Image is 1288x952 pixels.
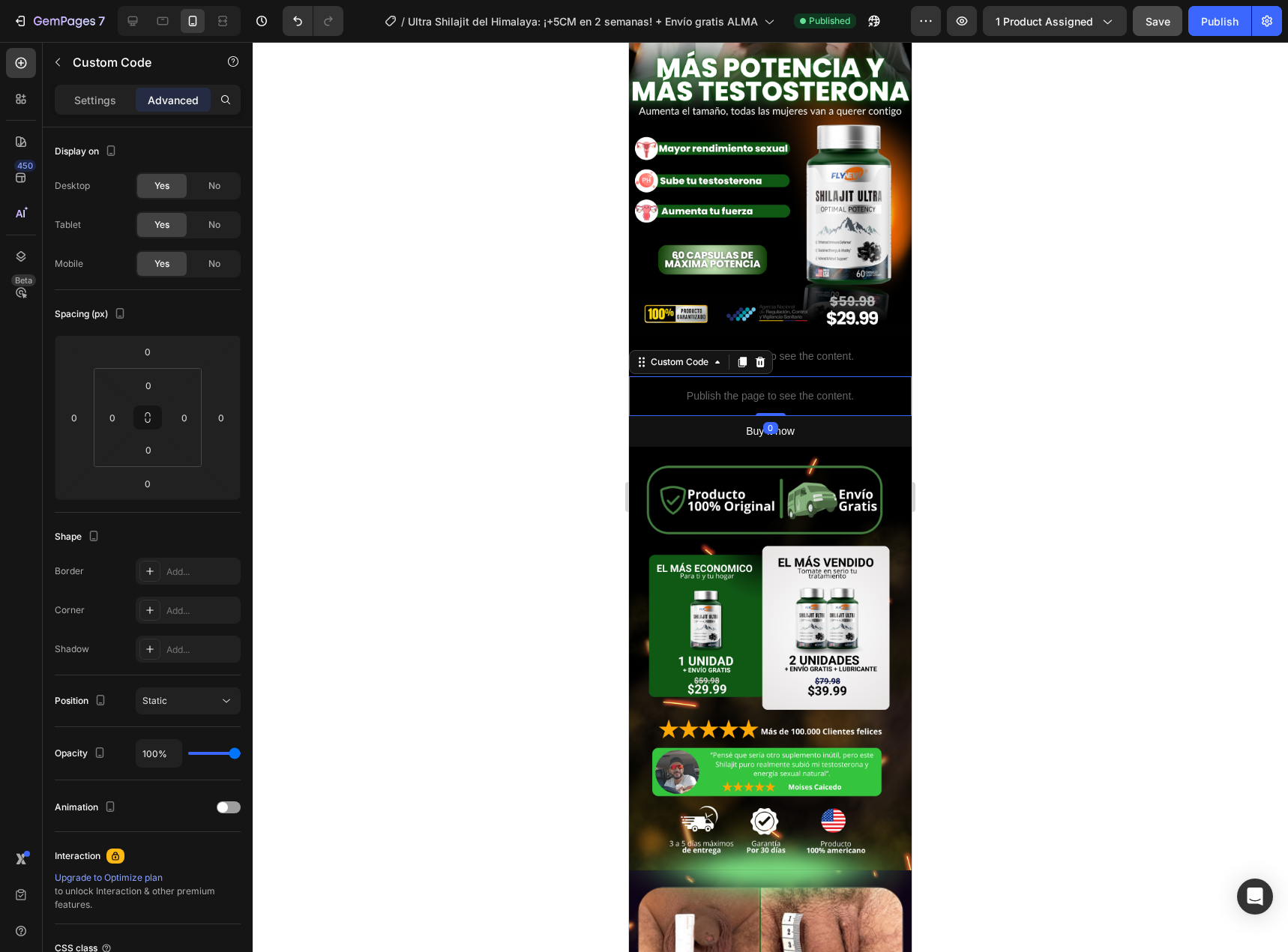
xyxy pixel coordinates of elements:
[136,687,241,714] button: Static
[1146,15,1170,28] span: Save
[55,849,100,863] div: Interaction
[133,374,163,397] input: 0px
[208,179,220,193] span: No
[136,740,181,767] input: Auto
[55,564,84,578] div: Border
[173,406,196,429] input: 0px
[133,439,163,461] input: 0px
[154,218,169,232] span: Yes
[166,604,237,618] div: Add...
[98,12,105,30] p: 7
[629,42,912,952] iframe: Design area
[166,643,237,657] div: Add...
[55,798,119,818] div: Animation
[55,691,109,711] div: Position
[101,406,124,429] input: 0px
[55,142,120,162] div: Display on
[14,160,36,172] div: 450
[408,13,758,29] span: Ultra Shilajit del Himalaya: ¡+5CM en 2 semanas! + Envío gratis ALMA
[55,304,129,325] div: Spacing (px)
[55,603,85,617] div: Corner
[55,179,90,193] div: Desktop
[154,257,169,271] span: Yes
[166,565,237,579] div: Add...
[983,6,1127,36] button: 1 product assigned
[142,695,167,706] span: Static
[1201,13,1239,29] div: Publish
[55,257,83,271] div: Mobile
[401,13,405,29] span: /
[154,179,169,193] span: Yes
[283,6,343,36] div: Undo/Redo
[1237,879,1273,915] div: Open Intercom Messenger
[55,218,81,232] div: Tablet
[996,13,1093,29] span: 1 product assigned
[74,92,116,108] p: Settings
[809,14,850,28] span: Published
[208,257,220,271] span: No
[55,527,103,547] div: Shape
[133,340,163,363] input: 0
[210,406,232,429] input: 0
[55,871,241,912] div: to unlock Interaction & other premium features.
[11,274,36,286] div: Beta
[148,92,199,108] p: Advanced
[55,744,109,764] div: Opacity
[63,406,85,429] input: 0
[6,6,112,36] button: 7
[1188,6,1251,36] button: Publish
[55,871,241,885] div: Upgrade to Optimize plan
[73,53,200,71] p: Custom Code
[133,472,163,495] input: 0
[55,642,89,656] div: Shadow
[208,218,220,232] span: No
[1133,6,1182,36] button: Save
